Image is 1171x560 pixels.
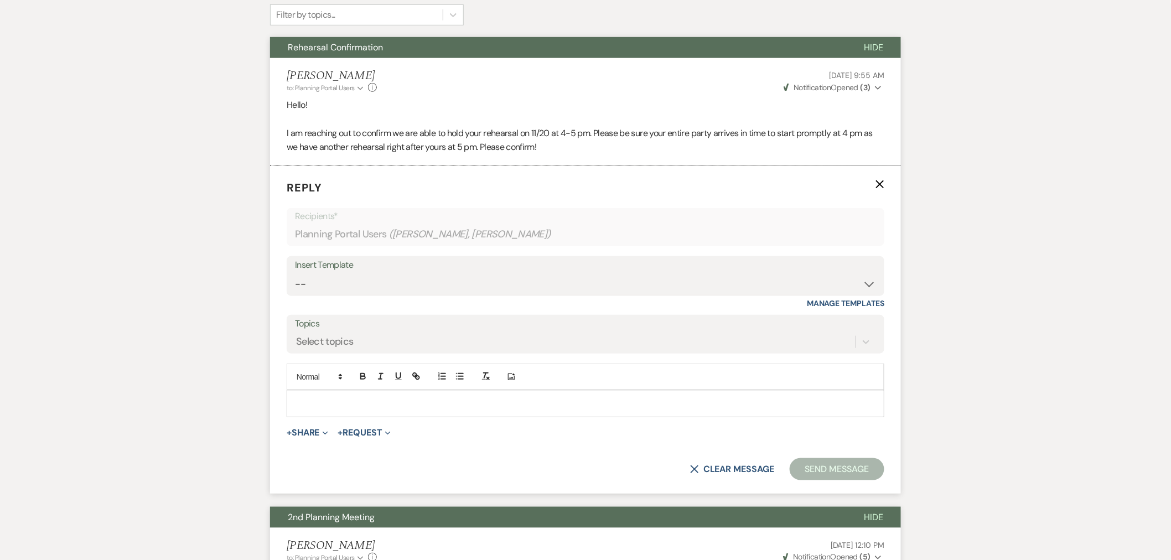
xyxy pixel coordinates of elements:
div: Select topics [296,335,354,350]
span: Rehearsal Confirmation [288,42,383,53]
button: to: Planning Portal Users [287,83,365,93]
p: I am reaching out to confirm we are able to hold your rehearsal on 11/20 at 4-5 pm. Please be sur... [287,126,884,154]
button: Send Message [790,458,884,480]
div: Insert Template [295,257,876,273]
span: + [287,428,292,437]
p: Hello! [287,98,884,112]
label: Topics [295,316,876,332]
button: Hide [846,507,901,528]
span: [DATE] 9:55 AM [830,70,884,80]
h5: [PERSON_NAME] [287,539,377,553]
button: Hide [846,37,901,58]
a: Manage Templates [807,298,884,308]
p: Recipients* [295,209,876,224]
button: Clear message [690,465,774,474]
button: Share [287,428,328,437]
div: Planning Portal Users [295,224,876,245]
div: Filter by topics... [276,8,335,22]
span: Hide [864,42,883,53]
span: Reply [287,180,322,195]
button: Rehearsal Confirmation [270,37,846,58]
span: + [338,428,343,437]
button: 2nd Planning Meeting [270,507,846,528]
span: to: Planning Portal Users [287,84,355,92]
button: Request [338,428,391,437]
h5: [PERSON_NAME] [287,69,377,83]
span: [DATE] 12:10 PM [831,540,884,550]
span: ( [PERSON_NAME], [PERSON_NAME] ) [389,227,552,242]
span: 2nd Planning Meeting [288,511,375,523]
span: Notification [794,82,831,92]
button: NotificationOpened (3) [782,82,884,94]
span: Opened [784,82,871,92]
strong: ( 3 ) [861,82,871,92]
span: Hide [864,511,883,523]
